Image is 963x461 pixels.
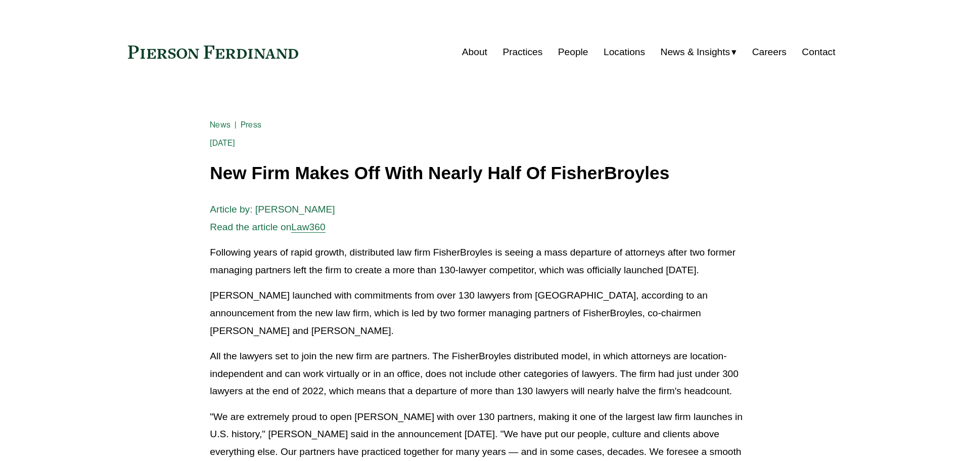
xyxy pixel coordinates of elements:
a: folder dropdown [661,43,737,62]
span: Article by: [PERSON_NAME] Read the article on [210,204,335,232]
a: Contact [802,43,835,62]
p: All the lawyers set to join the new firm are partners. The FisherBroyles distributed model, in wh... [210,348,753,400]
a: News [210,120,231,130]
a: About [462,43,487,62]
a: Careers [752,43,787,62]
a: Practices [502,43,542,62]
a: Law360 [291,222,325,232]
a: People [558,43,588,62]
a: Locations [604,43,645,62]
p: [PERSON_NAME] launched with commitments from over 130 lawyers from [GEOGRAPHIC_DATA], according t... [210,287,753,340]
span: [DATE] [210,138,235,148]
h1: New Firm Makes Off With Nearly Half Of FisherBroyles [210,163,753,183]
p: Following years of rapid growth, distributed law firm FisherBroyles is seeing a mass departure of... [210,244,753,279]
span: News & Insights [661,44,730,61]
a: Press [241,120,261,130]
